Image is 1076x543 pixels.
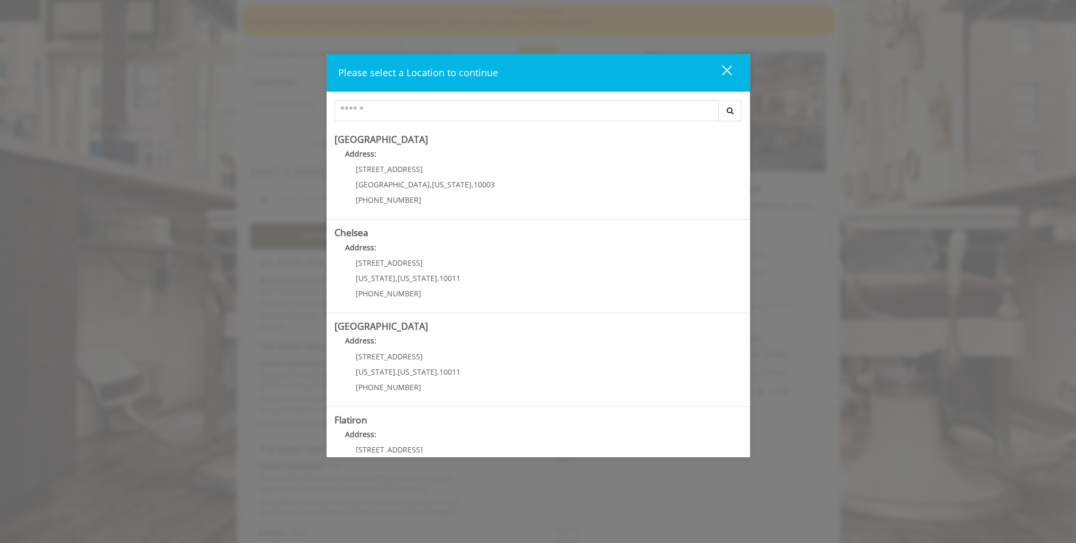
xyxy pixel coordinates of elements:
span: 10011 [439,273,460,283]
span: [PHONE_NUMBER] [356,195,421,205]
span: [STREET_ADDRESS] [356,351,423,361]
i: Search button [724,107,736,114]
span: [STREET_ADDRESS] [356,258,423,268]
span: [US_STATE] [356,273,395,283]
b: Flatiron [334,413,367,426]
span: [STREET_ADDRESS] [356,164,423,174]
span: [US_STATE] [356,367,395,377]
div: Center Select [334,100,742,126]
span: , [395,367,397,377]
span: [US_STATE] [397,367,437,377]
span: [STREET_ADDRESS] [356,445,423,455]
b: [GEOGRAPHIC_DATA] [334,133,428,146]
b: Chelsea [334,226,368,239]
span: , [395,273,397,283]
b: Address: [345,429,376,439]
div: close dialog [710,65,731,80]
span: , [437,273,439,283]
span: [PHONE_NUMBER] [356,382,421,392]
span: [US_STATE] [432,179,472,189]
b: Address: [345,336,376,346]
b: Address: [345,242,376,252]
span: Please select a Location to continue [338,66,498,79]
span: [GEOGRAPHIC_DATA] [356,179,430,189]
span: , [437,367,439,377]
span: [PHONE_NUMBER] [356,288,421,298]
span: 10011 [439,367,460,377]
input: Search Center [334,100,719,121]
span: [US_STATE] [397,273,437,283]
span: 10003 [474,179,495,189]
span: , [430,179,432,189]
b: Address: [345,149,376,159]
button: close dialog [702,62,738,84]
b: [GEOGRAPHIC_DATA] [334,320,428,332]
span: , [472,179,474,189]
